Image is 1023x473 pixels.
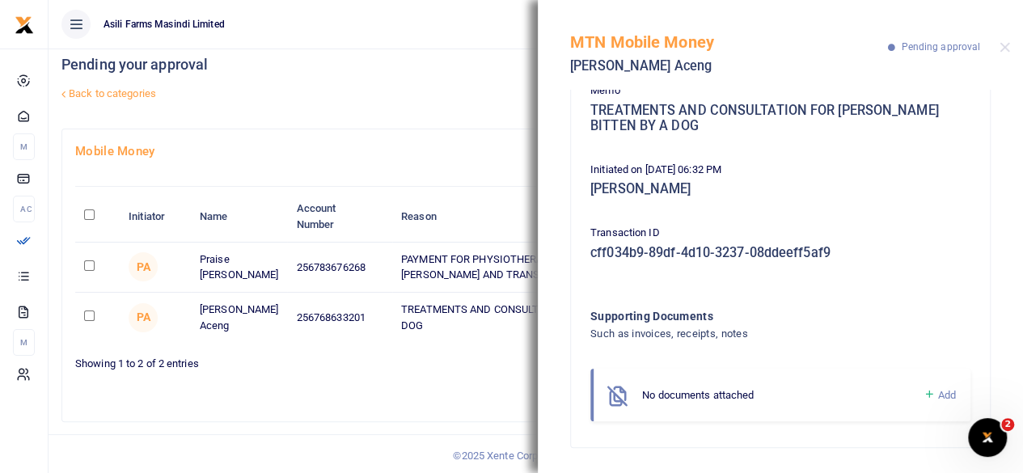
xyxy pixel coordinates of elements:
[75,347,530,372] div: Showing 1 to 2 of 2 entries
[392,192,759,242] th: Reason: activate to sort column ascending
[287,192,391,242] th: Account Number: activate to sort column ascending
[15,15,34,35] img: logo-small
[590,307,905,325] h4: Supporting Documents
[923,386,956,404] a: Add
[590,181,970,197] h5: [PERSON_NAME]
[75,142,996,160] h4: Mobile Money
[590,103,970,134] h5: TREATMENTS AND CONSULTATION FOR [PERSON_NAME] BITTEN BY A DOG
[938,389,956,401] span: Add
[968,418,1007,457] iframe: Intercom live chat
[590,325,905,343] h4: Such as invoices, receipts, notes
[642,389,754,401] span: No documents attached
[120,192,191,242] th: Initiator: activate to sort column ascending
[590,245,970,261] h5: cff034b9-89df-4d10-3237-08ddeeff5af9
[590,82,970,99] p: Memo
[392,293,759,342] td: TREATMENTS AND CONSULTATION FOR [PERSON_NAME] BITTEN BY A DOG
[1001,418,1014,431] span: 2
[129,252,158,281] span: Pricillah Ankunda
[191,243,288,293] td: Praise [PERSON_NAME]
[61,56,690,74] h4: Pending your approval
[13,329,35,356] li: M
[1000,42,1010,53] button: Close
[392,243,759,293] td: PAYMENT FOR PHYSIOTHERAPY FOR ONE MONTH FOR ASONYU [PERSON_NAME] AND TRANSPORT FOR 4 VISITS
[191,293,288,342] td: [PERSON_NAME] Aceng
[287,293,391,342] td: 256768633201
[287,243,391,293] td: 256783676268
[13,196,35,222] li: Ac
[57,80,690,108] a: Back to categories
[570,58,888,74] h5: [PERSON_NAME] Aceng
[590,162,970,179] p: Initiated on [DATE] 06:32 PM
[191,192,288,242] th: Name: activate to sort column ascending
[15,18,34,30] a: logo-small logo-large logo-large
[129,303,158,332] span: Pricillah Ankunda
[97,17,231,32] span: Asili Farms Masindi Limited
[901,41,980,53] span: Pending approval
[13,133,35,160] li: M
[75,192,120,242] th: : activate to sort column descending
[570,32,888,52] h5: MTN Mobile Money
[590,225,970,242] p: Transaction ID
